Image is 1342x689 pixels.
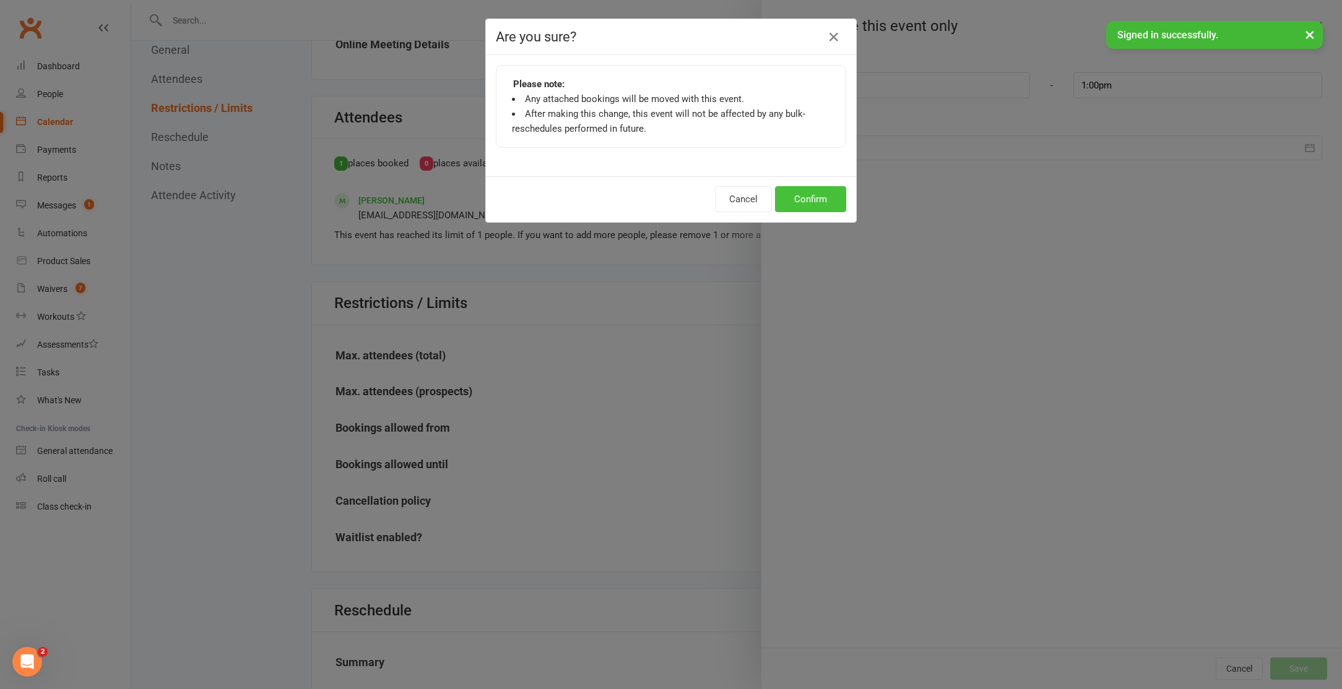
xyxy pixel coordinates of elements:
[38,647,48,657] span: 2
[512,92,830,106] li: Any attached bookings will be moved with this event.
[12,647,42,677] iframe: Intercom live chat
[512,106,830,136] li: After making this change, this event will not be affected by any bulk-reschedules performed in fu...
[824,27,844,47] button: Close
[496,29,846,45] h4: Are you sure?
[775,186,846,212] button: Confirm
[715,186,772,212] button: Cancel
[513,77,565,92] strong: Please note:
